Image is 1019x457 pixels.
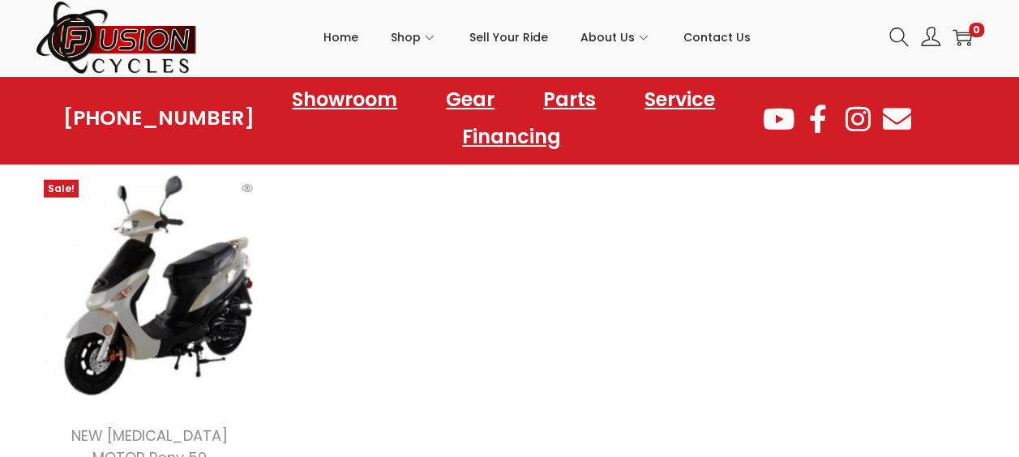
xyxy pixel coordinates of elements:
[446,118,577,156] a: Financing
[323,1,358,74] a: Home
[953,28,972,47] a: 0
[469,1,548,74] a: Sell Your Ride
[580,1,651,74] a: About Us
[469,17,548,58] span: Sell Your Ride
[255,81,761,156] nav: Menu
[628,81,731,118] a: Service
[580,17,635,58] span: About Us
[231,172,263,204] span: Quick View
[430,81,511,118] a: Gear
[683,17,751,58] span: Contact Us
[198,1,877,74] nav: Primary navigation
[323,17,358,58] span: Home
[63,107,255,130] a: [PHONE_NUMBER]
[391,1,437,74] a: Shop
[527,81,612,118] a: Parts
[683,1,751,74] a: Contact Us
[391,17,421,58] span: Shop
[276,81,413,118] a: Showroom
